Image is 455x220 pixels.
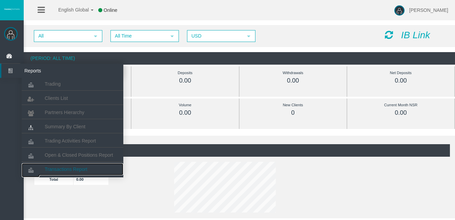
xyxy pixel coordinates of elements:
div: New Clients [255,101,331,109]
span: Online [104,7,117,13]
span: Partners Hierarchy [45,110,84,115]
a: Trading [22,78,123,90]
div: 0.00 [147,109,223,117]
span: select [93,34,98,39]
span: select [169,34,175,39]
div: 0.00 [363,109,439,117]
span: Reports [19,64,86,78]
td: 0.00 [74,174,109,185]
a: Reports [1,64,123,78]
td: Total [34,174,74,185]
i: Reload Dashboard [385,30,393,40]
span: [PERSON_NAME] [409,7,448,13]
span: All [35,31,89,41]
a: Clients List [22,92,123,104]
span: select [246,34,251,39]
div: Withdrawals [255,69,331,77]
div: Deposits [147,69,223,77]
div: Net Deposits [363,69,439,77]
a: Transactions Report [22,163,123,175]
img: logo.svg [3,8,20,10]
span: Clients List [45,95,68,101]
i: IB Link [401,30,430,40]
span: All Time [111,31,166,41]
span: Summary By Client [45,124,85,129]
div: Current Month NSR [363,101,439,109]
div: 0.00 [147,77,223,85]
img: user-image [394,5,405,16]
div: Volume [147,101,223,109]
span: USD [188,31,243,41]
a: Trading Activities Report [22,135,123,147]
a: Partners Hierarchy [22,106,123,118]
span: Transactions Report [45,167,87,172]
div: 0.00 [363,77,439,85]
span: Trading [45,81,61,87]
div: (Period: All Time) [29,144,450,157]
span: Open & Closed Positions Report [45,152,113,158]
div: 0.00 [255,77,331,85]
div: 0 [255,109,331,117]
a: Summary By Client [22,120,123,133]
div: (Period: All Time) [24,52,455,65]
a: Open & Closed Positions Report [22,149,123,161]
span: Trading Activities Report [45,138,96,144]
span: English Global [49,7,89,13]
